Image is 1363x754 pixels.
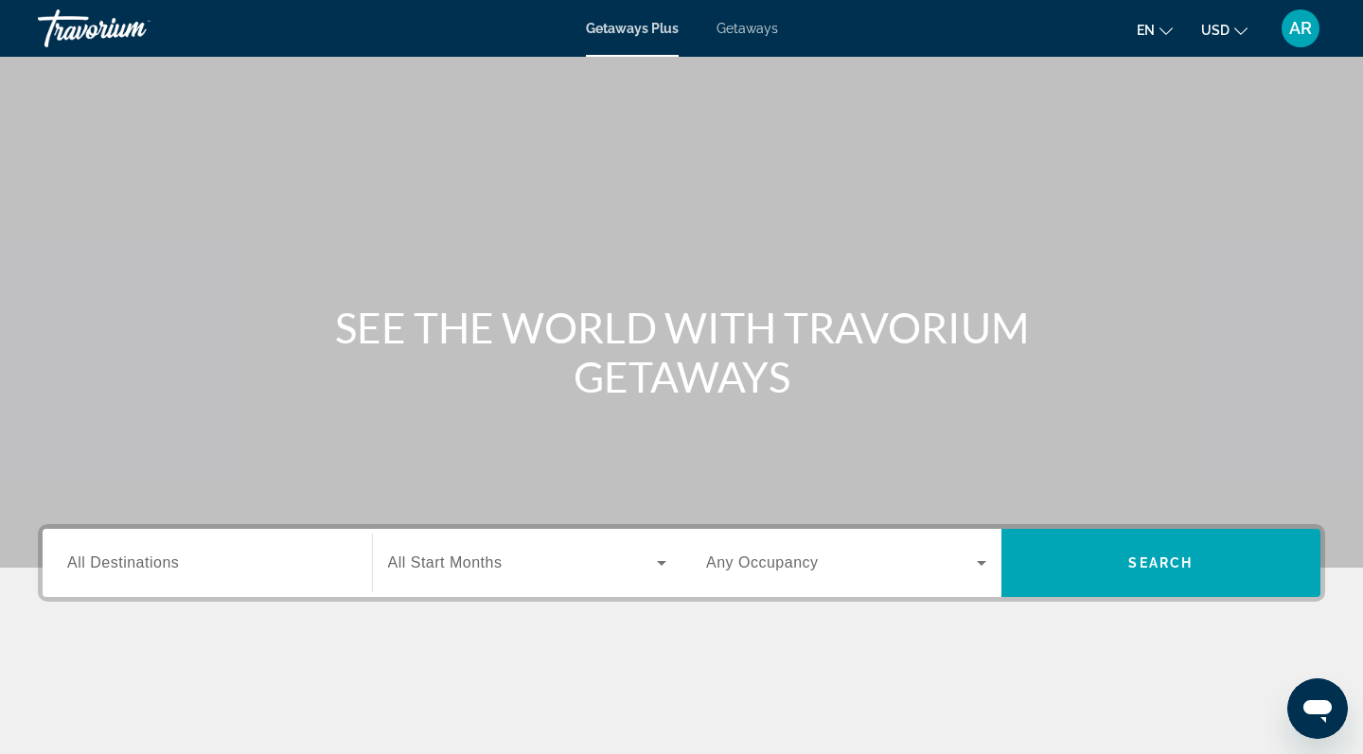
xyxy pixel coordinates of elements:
[1201,23,1230,38] span: USD
[706,554,819,570] span: Any Occupancy
[1276,9,1325,48] button: User Menu
[1201,16,1248,44] button: Change currency
[388,554,503,570] span: All Start Months
[1287,678,1348,739] iframe: Button to launch messaging window
[38,4,227,53] a: Travorium
[1289,19,1312,38] span: AR
[1001,529,1321,597] button: Search
[67,554,179,570] span: All Destinations
[327,303,1036,401] h1: SEE THE WORLD WITH TRAVORIUM GETAWAYS
[43,529,1320,597] div: Search widget
[1128,555,1193,570] span: Search
[1137,23,1155,38] span: en
[717,21,778,36] a: Getaways
[586,21,679,36] a: Getaways Plus
[1137,16,1173,44] button: Change language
